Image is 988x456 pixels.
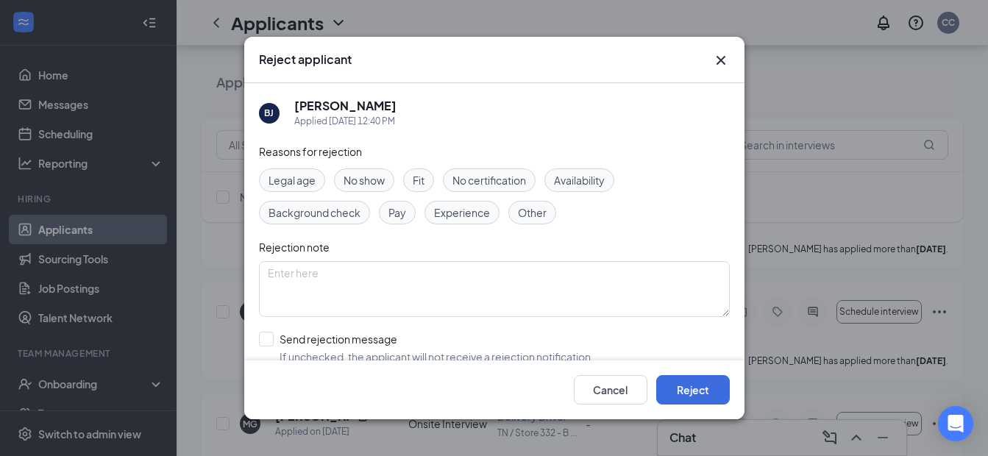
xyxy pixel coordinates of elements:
span: Fit [413,172,424,188]
span: Availability [554,172,605,188]
span: Reasons for rejection [259,145,362,158]
button: Cancel [574,375,647,405]
button: Reject [656,375,730,405]
span: Pay [388,204,406,221]
div: Applied [DATE] 12:40 PM [294,114,397,129]
button: Close [712,51,730,69]
svg: Cross [712,51,730,69]
span: No certification [452,172,526,188]
span: No show [344,172,385,188]
span: Experience [434,204,490,221]
div: Open Intercom Messenger [938,406,973,441]
span: Legal age [269,172,316,188]
span: Other [518,204,547,221]
h5: [PERSON_NAME] [294,98,397,114]
span: Background check [269,204,360,221]
h3: Reject applicant [259,51,352,68]
span: Rejection note [259,241,330,254]
div: BJ [264,107,274,119]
